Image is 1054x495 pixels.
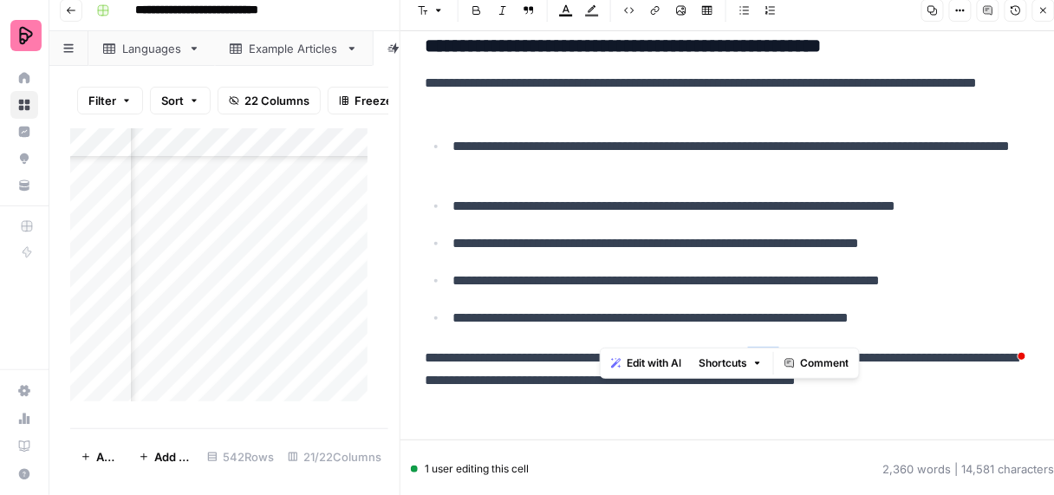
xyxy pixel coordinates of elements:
span: Sort [161,92,184,109]
button: Comment [777,352,856,375]
button: 22 Columns [218,87,321,114]
span: Shortcuts [699,355,747,371]
div: Languages [122,40,181,57]
span: Edit with AI [627,355,681,371]
img: Preply Logo [10,20,42,51]
a: Learning Hub [10,433,38,460]
span: Add Row [96,448,118,466]
span: Comment [800,355,849,371]
a: Usage [10,405,38,433]
span: Filter [88,92,116,109]
span: Add 10 Rows [154,448,190,466]
div: Example Articles [249,40,339,57]
div: 1 user editing this cell [411,461,529,477]
button: Freeze Columns [328,87,455,114]
button: Workspace: Preply [10,14,38,57]
a: Your Data [10,172,38,199]
button: Help + Support [10,460,38,488]
button: Sort [150,87,211,114]
button: Add 10 Rows [128,443,200,471]
a: Settings [10,377,38,405]
div: 21/22 Columns [281,443,388,471]
span: 22 Columns [244,92,309,109]
a: Opportunities [10,145,38,173]
a: Browse [10,91,38,119]
a: Insights [10,118,38,146]
a: Home [10,64,38,92]
button: Shortcuts [692,352,770,375]
span: Freeze Columns [355,92,444,109]
a: Spanish [373,31,483,66]
a: Example Articles [215,31,373,66]
div: 542 Rows [200,443,281,471]
a: Languages [88,31,215,66]
button: Filter [77,87,143,114]
button: Add Row [70,443,128,471]
button: Edit with AI [604,352,688,375]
